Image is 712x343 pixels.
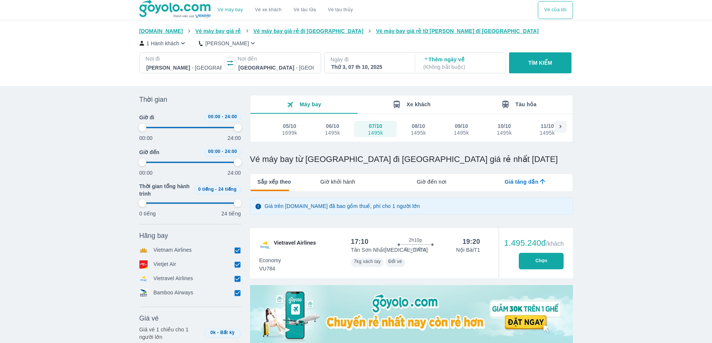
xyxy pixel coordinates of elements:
div: 1495k [325,130,340,136]
p: Vietravel Airlines [154,275,193,283]
span: Giờ đi [139,114,154,121]
span: - [215,187,217,192]
span: Giờ đến [139,148,160,156]
span: 2h10p [409,237,422,243]
div: 1495k [368,130,383,136]
a: Vé tàu lửa [288,1,322,19]
div: scrollable day and price [268,121,555,137]
button: Vé tàu thủy [322,1,359,19]
button: Vé của tôi [538,1,573,19]
p: 24 tiếng [221,210,241,217]
span: Vé máy bay giá rẻ [195,28,241,34]
span: Xe khách [407,101,431,107]
p: Vietjet Air [154,260,176,269]
p: Ngày đi [330,56,407,63]
span: Economy [259,257,281,264]
p: Nơi đến [238,55,315,62]
div: 07/10 [369,122,382,130]
p: Thêm ngày về [423,56,499,71]
button: Chọn [519,253,564,269]
div: 1495k [497,130,512,136]
p: Giá vé 1 chiều cho 1 người lớn [139,326,201,341]
div: 1495k [411,130,426,136]
span: Vé máy bay giá rẻ đi [GEOGRAPHIC_DATA] [253,28,363,34]
div: 06/10 [326,122,339,130]
img: VU [259,239,271,251]
span: [DOMAIN_NAME] [139,28,183,34]
nav: breadcrumb [139,27,573,35]
p: [PERSON_NAME] [205,40,249,47]
button: TÌM KIẾM [509,52,571,73]
p: ( Không bắt buộc ) [423,63,499,71]
span: 24 tiếng [218,187,237,192]
span: Thời gian [139,95,167,104]
div: 10/10 [498,122,511,130]
span: 24:00 [225,114,237,119]
div: lab API tabs example [291,174,572,190]
div: 05/10 [283,122,296,130]
span: Giờ khởi hành [320,178,355,186]
p: 00:00 [139,169,153,177]
p: Tân Sơn Nhất [MEDICAL_DATA] [351,246,428,254]
p: 24:00 [228,169,241,177]
span: Hãng bay [139,231,168,240]
span: Giờ đến nơi [417,178,446,186]
span: Bất kỳ [220,330,235,335]
p: Bamboo Airways [154,289,193,297]
span: 0k [210,330,216,335]
span: Sắp xếp theo [258,178,291,186]
div: 1495k [454,130,469,136]
p: Giá trên [DOMAIN_NAME] đã bao gồm thuế, phí cho 1 người lớn [265,202,420,210]
div: Thứ 3, 07 th 10, 2025 [331,63,407,71]
div: 09/10 [455,122,468,130]
div: 1495k [540,130,555,136]
span: VU784 [259,265,281,272]
span: 00:00 [208,149,221,154]
p: Vietnam Airlines [154,246,192,254]
div: 08/10 [412,122,425,130]
span: Giá tăng dần [505,178,538,186]
div: 1699k [282,130,297,136]
h1: Vé máy bay từ [GEOGRAPHIC_DATA] đi [GEOGRAPHIC_DATA] giá rẻ nhất [DATE] [250,154,573,165]
div: 19:20 [462,237,480,246]
a: Vé xe khách [255,7,281,13]
p: Nơi đi [146,55,223,62]
a: Vé máy bay [218,7,243,13]
span: 0 tiếng [198,187,214,192]
div: choose transportation mode [538,1,573,19]
span: 24:00 [225,149,237,154]
span: Vé máy bay giá rẻ từ [PERSON_NAME] đi [GEOGRAPHIC_DATA] [376,28,539,34]
span: Vietravel Airlines [274,239,316,251]
p: TÌM KIẾM [528,59,552,67]
p: 00:00 [139,134,153,142]
span: Máy bay [300,101,321,107]
span: 7kg xách tay [354,259,381,264]
span: Giá vé [139,314,159,323]
span: Thời gian tổng hành trình [139,183,191,197]
span: 00:00 [208,114,221,119]
span: - [222,149,223,154]
span: Đổi vé [388,259,402,264]
span: /khách [546,241,564,247]
span: - [217,330,219,335]
button: [PERSON_NAME] [199,39,257,47]
div: choose transportation mode [212,1,359,19]
p: 24:00 [228,134,241,142]
p: Nội Bài T1 [456,246,480,254]
div: 1.495.240đ [504,239,564,248]
div: 17:10 [351,237,369,246]
div: 11/10 [540,122,554,130]
p: 1 Hành khách [147,40,179,47]
p: 0 tiếng [139,210,156,217]
span: - [222,114,223,119]
button: 1 Hành khách [139,39,187,47]
span: Tàu hỏa [515,101,537,107]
